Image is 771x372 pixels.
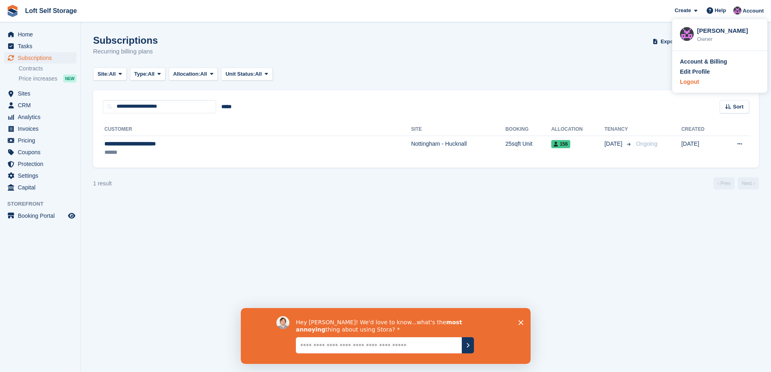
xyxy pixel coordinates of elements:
[200,70,207,78] span: All
[4,29,76,40] a: menu
[675,6,691,15] span: Create
[4,158,76,170] a: menu
[109,70,116,78] span: All
[18,147,66,158] span: Coupons
[738,177,759,189] a: Next
[169,68,218,81] button: Allocation: All
[551,140,570,148] span: 156
[4,182,76,193] a: menu
[18,210,66,221] span: Booking Portal
[93,179,112,188] div: 1 result
[4,170,76,181] a: menu
[681,123,720,136] th: Created
[714,177,735,189] a: Previous
[733,103,743,111] span: Sort
[680,68,760,76] a: Edit Profile
[551,123,605,136] th: Allocation
[411,136,506,161] td: Nottingham - Hucknall
[22,4,80,17] a: Loft Self Storage
[173,70,200,78] span: Allocation:
[4,111,76,123] a: menu
[18,135,66,146] span: Pricing
[18,29,66,40] span: Home
[4,135,76,146] a: menu
[103,123,411,136] th: Customer
[697,26,760,34] div: [PERSON_NAME]
[148,70,155,78] span: All
[98,70,109,78] span: Site:
[4,88,76,99] a: menu
[18,158,66,170] span: Protection
[130,68,166,81] button: Type: All
[241,308,531,364] iframe: Survey by David from Stora
[680,78,699,86] div: Logout
[506,136,551,161] td: 25sqft Unit
[680,68,710,76] div: Edit Profile
[4,40,76,52] a: menu
[67,211,76,221] a: Preview store
[4,100,76,111] a: menu
[4,147,76,158] a: menu
[18,123,66,134] span: Invoices
[18,88,66,99] span: Sites
[7,200,81,208] span: Storefront
[19,65,76,72] a: Contracts
[134,70,148,78] span: Type:
[4,52,76,64] a: menu
[411,123,506,136] th: Site
[18,100,66,111] span: CRM
[743,7,764,15] span: Account
[6,5,19,17] img: stora-icon-8386f47178a22dfd0bd8f6a31ec36ba5ce8667c1dd55bd0f319d3a0aa187defe.svg
[715,6,726,15] span: Help
[4,123,76,134] a: menu
[93,35,158,46] h1: Subscriptions
[93,68,127,81] button: Site: All
[63,74,76,83] div: NEW
[19,75,57,83] span: Price increases
[225,70,255,78] span: Unit Status:
[680,57,727,66] div: Account & Billing
[697,35,760,43] div: Owner
[661,38,677,46] span: Export
[733,6,741,15] img: Amy Wright
[18,52,66,64] span: Subscriptions
[221,68,272,81] button: Unit Status: All
[680,27,694,41] img: Amy Wright
[93,47,158,56] p: Recurring billing plans
[18,111,66,123] span: Analytics
[604,123,633,136] th: Tenancy
[604,140,624,148] span: [DATE]
[680,78,760,86] a: Logout
[506,123,551,136] th: Booking
[680,57,760,66] a: Account & Billing
[18,170,66,181] span: Settings
[18,182,66,193] span: Capital
[681,136,720,161] td: [DATE]
[712,177,760,189] nav: Page
[18,40,66,52] span: Tasks
[19,74,76,83] a: Price increases NEW
[255,70,262,78] span: All
[651,35,687,48] button: Export
[4,210,76,221] a: menu
[636,140,657,147] span: Ongoing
